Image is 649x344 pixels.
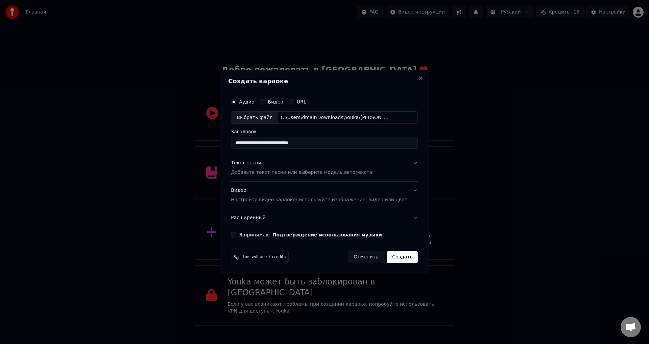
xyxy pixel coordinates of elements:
button: Создать [387,251,418,263]
label: URL [297,99,306,104]
button: Текст песниДобавьте текст песни или выберите модель автотекста [231,155,418,182]
div: Текст песни [231,160,261,167]
div: Видео [231,187,407,204]
div: Выбрать файл [231,112,278,124]
label: Аудио [239,99,254,104]
span: This will use 7 credits [242,254,286,260]
button: Расширенный [231,209,418,227]
p: Добавьте текст песни или выберите модель автотекста [231,169,372,176]
button: Я принимаю [272,232,382,237]
label: Заголовок [231,130,418,134]
div: C:\Users\dmalt\Downloads\Youka\[PERSON_NAME] - [DATE].mp3 [278,114,393,121]
label: Я принимаю [239,232,382,237]
p: Настройте видео караоке: используйте изображение, видео или цвет [231,197,407,203]
label: Видео [268,99,283,104]
h2: Создать караоке [228,78,420,84]
button: ВидеоНастройте видео караоке: используйте изображение, видео или цвет [231,182,418,209]
button: Отменить [348,251,384,263]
